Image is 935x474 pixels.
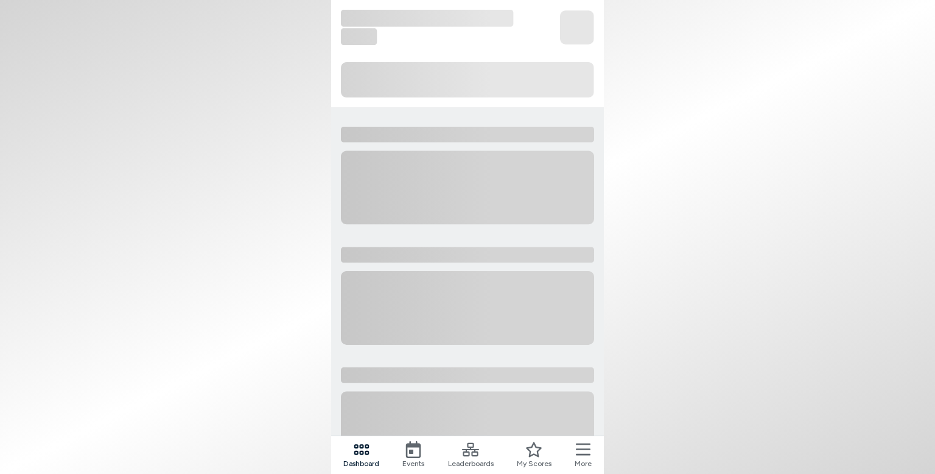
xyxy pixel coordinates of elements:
[448,441,494,469] a: Leaderboards
[343,441,379,469] a: Dashboard
[402,441,424,469] a: Events
[517,441,552,469] a: My Scores
[517,458,552,469] span: My Scores
[575,441,592,469] button: More
[575,458,592,469] span: More
[402,458,424,469] span: Events
[343,458,379,469] span: Dashboard
[448,458,494,469] span: Leaderboards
